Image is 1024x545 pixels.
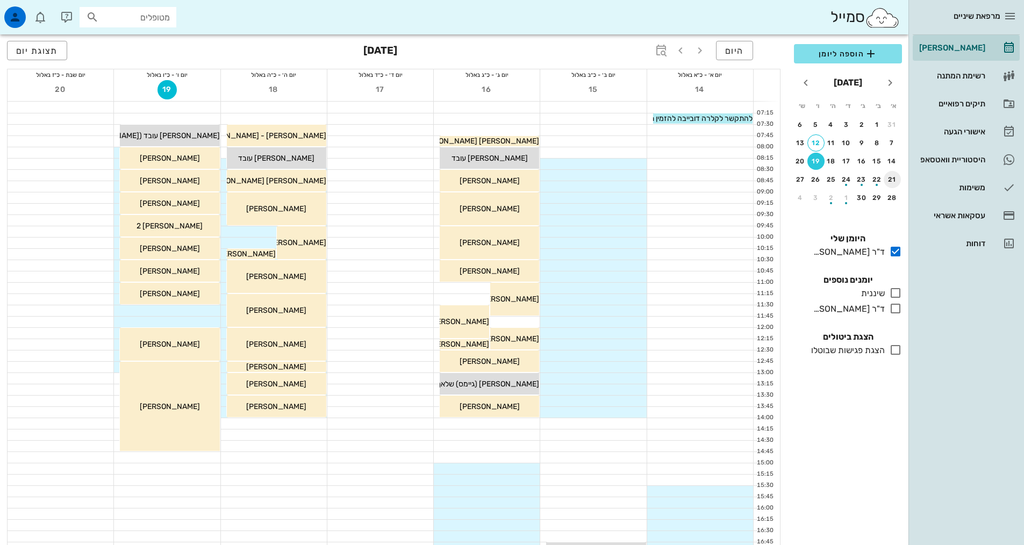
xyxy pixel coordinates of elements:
[140,289,200,298] span: [PERSON_NAME]
[264,85,283,94] span: 18
[754,481,776,490] div: 15:30
[754,402,776,411] div: 13:45
[754,357,776,366] div: 12:45
[913,63,1020,89] a: רשימת המתנה
[853,116,870,133] button: 2
[8,69,113,80] div: יום שבת - כ״ז באלול
[203,176,326,185] span: [PERSON_NAME] [PERSON_NAME]'
[647,69,753,80] div: יום א׳ - כ״א באלול
[822,194,840,202] div: 2
[390,379,539,389] span: [PERSON_NAME] (גיימס) שלאף 0544646918
[754,233,776,242] div: 10:00
[434,69,540,80] div: יום ג׳ - כ״ג באלול
[754,526,776,535] div: 16:30
[830,6,900,29] div: סמייל
[754,425,776,434] div: 14:15
[266,238,326,247] span: [PERSON_NAME]
[51,80,70,99] button: 20
[853,176,870,183] div: 23
[725,46,744,56] span: היום
[246,272,306,281] span: [PERSON_NAME]
[754,109,776,118] div: 07:15
[869,194,886,202] div: 29
[584,85,603,94] span: 15
[822,121,840,128] div: 4
[917,239,985,248] div: דוחות
[754,154,776,163] div: 08:15
[792,139,809,147] div: 13
[157,85,177,94] span: 19
[477,80,497,99] button: 16
[853,171,870,188] button: 23
[838,171,855,188] button: 24
[7,41,67,60] button: תצוגת יום
[460,357,520,366] span: [PERSON_NAME]
[460,402,520,411] span: [PERSON_NAME]
[838,134,855,152] button: 10
[822,153,840,170] button: 18
[754,492,776,501] div: 15:45
[857,287,885,300] div: שיננית
[869,134,886,152] button: 8
[32,9,38,15] span: תג
[140,176,200,185] span: [PERSON_NAME]
[807,176,825,183] div: 26
[838,121,855,128] div: 3
[371,80,390,99] button: 17
[246,379,306,389] span: [PERSON_NAME]
[792,176,809,183] div: 27
[841,97,855,115] th: ד׳
[822,116,840,133] button: 4
[880,73,900,92] button: חודש שעבר
[140,199,200,208] span: [PERSON_NAME]
[221,69,327,80] div: יום ה׳ - כ״ה באלול
[807,134,825,152] button: 12
[429,317,489,326] span: [PERSON_NAME]
[479,334,539,343] span: [PERSON_NAME]
[754,278,776,287] div: 11:00
[807,116,825,133] button: 5
[754,120,776,129] div: 07:30
[754,323,776,332] div: 12:00
[853,153,870,170] button: 16
[913,231,1020,256] a: דוחות
[140,267,200,276] span: [PERSON_NAME]
[853,121,870,128] div: 2
[853,189,870,206] button: 30
[884,153,901,170] button: 14
[808,139,824,147] div: 12
[754,131,776,140] div: 07:45
[853,194,870,202] div: 30
[238,154,314,163] span: [PERSON_NAME] עובד
[51,85,70,94] span: 20
[754,379,776,389] div: 13:15
[690,85,710,94] span: 14
[795,97,809,115] th: ש׳
[869,189,886,206] button: 29
[754,504,776,513] div: 16:00
[114,69,220,80] div: יום ו׳ - כ״ו באלול
[216,249,276,259] span: [PERSON_NAME]
[264,80,283,99] button: 18
[884,157,901,165] div: 14
[452,154,528,163] span: [PERSON_NAME] עובד
[913,175,1020,200] a: משימות
[754,244,776,253] div: 10:15
[822,139,840,147] div: 11
[913,119,1020,145] a: אישורי הגעה
[754,267,776,276] div: 10:45
[754,255,776,264] div: 10:30
[429,340,489,349] span: [PERSON_NAME]
[822,171,840,188] button: 25
[754,515,776,524] div: 16:15
[954,11,1000,21] span: מרפאת שיניים
[884,189,901,206] button: 28
[917,99,985,108] div: תיקים רפואיים
[856,97,870,115] th: ג׳
[754,210,776,219] div: 09:30
[809,246,885,259] div: ד"ר [PERSON_NAME]
[754,142,776,152] div: 08:00
[829,72,867,94] button: [DATE]
[792,157,809,165] div: 20
[584,80,603,99] button: 15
